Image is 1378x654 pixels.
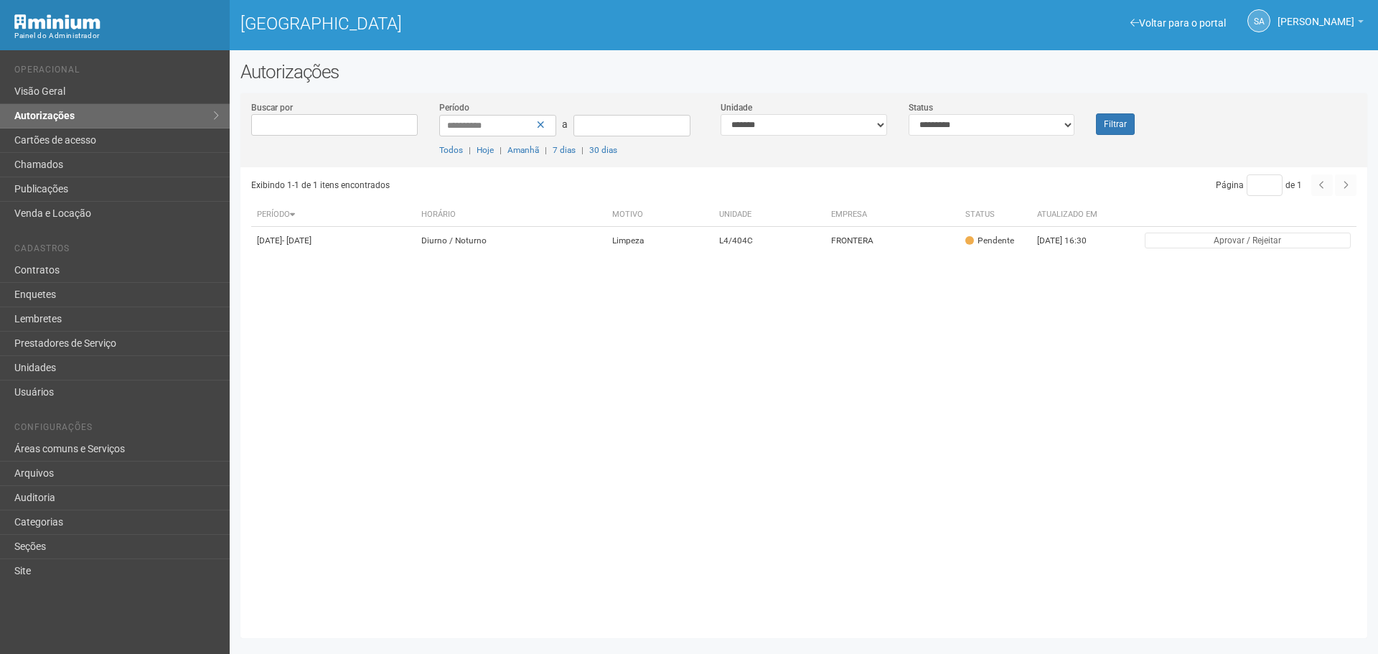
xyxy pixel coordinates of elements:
[251,203,416,227] th: Período
[909,101,933,114] label: Status
[14,243,219,258] li: Cadastros
[240,14,793,33] h1: [GEOGRAPHIC_DATA]
[1145,233,1351,248] button: Aprovar / Rejeitar
[721,101,752,114] label: Unidade
[416,227,606,255] td: Diurno / Noturno
[965,235,1014,247] div: Pendente
[1096,113,1135,135] button: Filtrar
[1247,9,1270,32] a: SA
[1031,203,1110,227] th: Atualizado em
[282,235,311,246] span: - [DATE]
[251,227,416,255] td: [DATE]
[500,145,502,155] span: |
[14,65,219,80] li: Operacional
[14,29,219,42] div: Painel do Administrador
[469,145,471,155] span: |
[416,203,606,227] th: Horário
[1278,2,1354,27] span: Silvio Anjos
[439,101,469,114] label: Período
[1278,18,1364,29] a: [PERSON_NAME]
[14,422,219,437] li: Configurações
[240,61,1367,83] h2: Autorizações
[1216,180,1302,190] span: Página de 1
[581,145,583,155] span: |
[251,101,293,114] label: Buscar por
[1130,17,1226,29] a: Voltar para o portal
[825,227,959,255] td: FRONTERA
[14,14,100,29] img: Minium
[477,145,494,155] a: Hoje
[439,145,463,155] a: Todos
[507,145,539,155] a: Amanhã
[606,227,713,255] td: Limpeza
[589,145,617,155] a: 30 dias
[545,145,547,155] span: |
[960,203,1031,227] th: Status
[606,203,713,227] th: Motivo
[713,203,826,227] th: Unidade
[562,118,568,130] span: a
[825,203,959,227] th: Empresa
[251,174,800,196] div: Exibindo 1-1 de 1 itens encontrados
[1031,227,1110,255] td: [DATE] 16:30
[553,145,576,155] a: 7 dias
[713,227,826,255] td: L4/404C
